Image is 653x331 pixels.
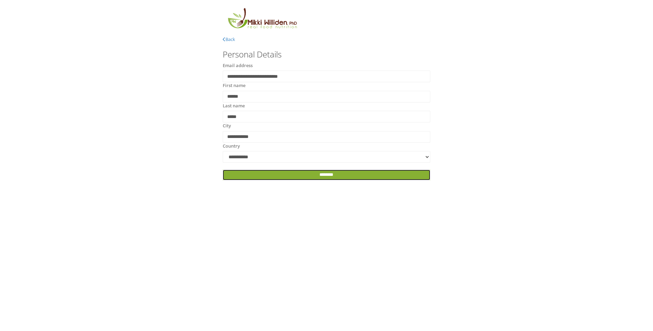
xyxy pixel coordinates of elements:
label: Last name [223,103,245,109]
a: Back [223,36,235,42]
img: MikkiLogoMain.png [223,7,301,33]
label: Email address [223,62,253,69]
label: City [223,122,231,129]
label: First name [223,82,245,89]
label: Country [223,143,240,150]
h3: Personal Details [223,50,430,59]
